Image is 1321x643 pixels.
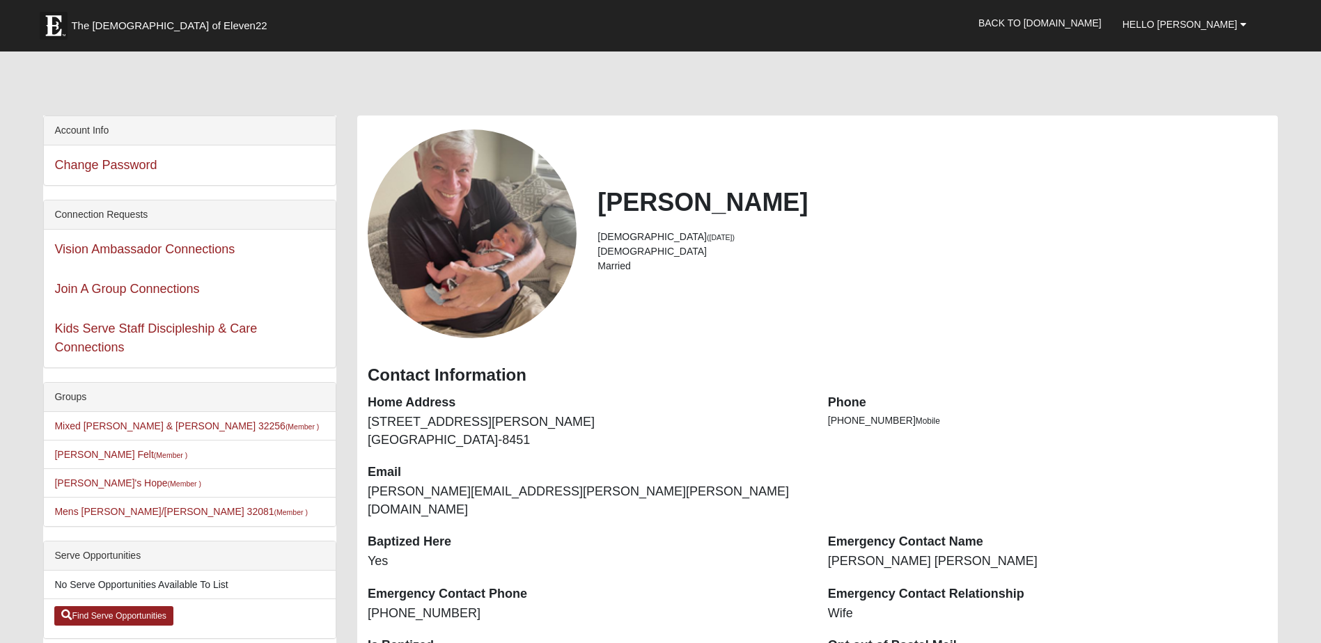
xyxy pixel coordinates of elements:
[828,413,1267,428] li: [PHONE_NUMBER]
[274,508,308,516] small: (Member )
[968,6,1112,40] a: Back to [DOMAIN_NAME]
[54,606,173,626] a: Find Serve Opportunities
[368,483,807,518] dd: [PERSON_NAME][EMAIL_ADDRESS][PERSON_NAME][PERSON_NAME][DOMAIN_NAME]
[828,553,1267,571] dd: [PERSON_NAME] [PERSON_NAME]
[368,394,807,412] dt: Home Address
[54,321,257,354] a: Kids Serve Staff Discipleship & Care Connections
[597,187,1267,217] h2: [PERSON_NAME]
[368,585,807,603] dt: Emergency Contact Phone
[44,200,336,230] div: Connection Requests
[44,541,336,571] div: Serve Opportunities
[286,422,319,431] small: (Member )
[368,129,577,338] a: View Fullsize Photo
[828,394,1267,412] dt: Phone
[54,282,199,296] a: Join A Group Connections
[828,533,1267,551] dt: Emergency Contact Name
[368,605,807,623] dd: [PHONE_NUMBER]
[71,19,267,33] span: The [DEMOGRAPHIC_DATA] of Eleven22
[368,413,807,449] dd: [STREET_ADDRESS][PERSON_NAME] [GEOGRAPHIC_DATA]-8451
[707,233,735,241] small: ([DATE])
[368,533,807,551] dt: Baptized Here
[44,116,336,145] div: Account Info
[33,5,311,40] a: The [DEMOGRAPHIC_DATA] of Eleven22
[828,585,1267,603] dt: Emergency Contact Relationship
[154,451,187,459] small: (Member )
[44,383,336,412] div: Groups
[368,553,807,571] dd: Yes
[54,506,308,517] a: Mens [PERSON_NAME]/[PERSON_NAME] 32081(Member )
[1112,7,1257,42] a: Hello [PERSON_NAME]
[368,463,807,482] dt: Email
[54,158,157,172] a: Change Password
[828,605,1267,623] dd: Wife
[54,449,187,460] a: [PERSON_NAME] Felt(Member )
[54,420,319,431] a: Mixed [PERSON_NAME] & [PERSON_NAME] 32256(Member )
[54,242,235,256] a: Vision Ambassador Connections
[916,416,940,426] span: Mobile
[1123,19,1237,30] span: Hello [PERSON_NAME]
[44,571,336,599] li: No Serve Opportunities Available To List
[40,12,68,40] img: Eleven22 logo
[54,477,201,489] a: [PERSON_NAME]'s Hope(Member )
[168,479,201,488] small: (Member )
[368,365,1267,386] h3: Contact Information
[597,230,1267,244] li: [DEMOGRAPHIC_DATA]
[597,259,1267,273] li: Married
[597,244,1267,259] li: [DEMOGRAPHIC_DATA]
